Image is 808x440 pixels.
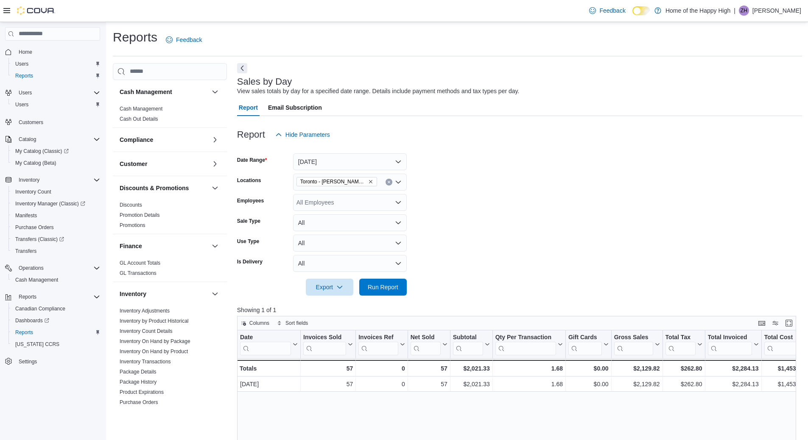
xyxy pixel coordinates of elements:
div: Cash Management [113,104,227,127]
div: $0.00 [568,379,609,389]
button: Customer [120,160,208,168]
button: Purchase Orders [8,221,103,233]
span: [US_STATE] CCRS [15,341,59,348]
a: Canadian Compliance [12,304,69,314]
p: Showing 1 of 1 [237,306,802,314]
span: Inventory Count Details [120,328,173,335]
span: Cash Management [120,105,162,112]
span: Transfers [15,248,36,255]
span: Inventory Count [12,187,100,197]
a: GL Account Totals [120,260,160,266]
span: Reports [12,71,100,81]
span: Reports [15,329,33,336]
span: Transfers (Classic) [12,234,100,244]
span: Washington CCRS [12,339,100,349]
button: Operations [15,263,47,273]
h3: Customer [120,160,147,168]
label: Is Delivery [237,258,263,265]
button: Discounts & Promotions [210,183,220,193]
button: Manifests [8,210,103,221]
div: $2,129.82 [614,363,660,374]
button: Users [2,87,103,99]
span: Dashboards [15,317,49,324]
div: Date [240,334,291,342]
div: Subtotal [453,334,483,355]
a: Discounts [120,202,142,208]
span: Toronto - Danforth Ave - Friendly Stranger [296,177,377,186]
a: GL Transactions [120,270,157,276]
span: Customers [19,119,43,126]
span: Sort fields [285,320,308,327]
a: Home [15,47,36,57]
a: Reports [12,327,36,338]
a: Transfers (Classic) [12,234,67,244]
div: 1.68 [495,363,562,374]
span: Catalog [15,134,100,144]
span: Inventory Manager (Classic) [15,200,85,207]
a: Cash Out Details [120,116,158,122]
span: Home [15,47,100,57]
a: Inventory Manager (Classic) [12,199,89,209]
button: Reports [8,70,103,82]
span: Inventory On Hand by Package [120,338,190,345]
div: Zachary Haire [739,6,749,16]
button: Date [240,334,298,355]
div: $262.80 [665,363,702,374]
button: Customer [210,159,220,169]
a: Dashboards [12,315,53,326]
span: Transfers [12,246,100,256]
div: $0.00 [568,363,609,374]
button: Users [8,58,103,70]
a: Inventory Count [12,187,55,197]
a: [US_STATE] CCRS [12,339,63,349]
div: Subtotal [453,334,483,342]
button: Finance [120,242,208,250]
span: Promotion Details [120,212,160,219]
span: ZH [741,6,747,16]
span: Reports [15,292,100,302]
button: Total Invoiced [707,334,758,355]
label: Date Range [237,157,267,163]
a: Users [12,59,32,69]
input: Dark Mode [632,6,650,15]
button: Open list of options [395,179,402,185]
button: Display options [770,318,780,328]
span: Inventory Adjustments [120,307,170,314]
span: Operations [19,265,44,271]
div: $2,129.82 [614,379,660,389]
button: Compliance [120,136,208,144]
span: Users [15,88,100,98]
div: Total Invoiced [707,334,752,342]
button: Next [237,63,247,73]
button: Gift Cards [568,334,609,355]
button: Total Tax [665,334,702,355]
span: Reorder [120,409,138,416]
div: $2,021.33 [453,363,489,374]
label: Sale Type [237,218,260,224]
label: Employees [237,197,264,204]
a: My Catalog (Beta) [12,158,60,168]
button: All [293,214,407,231]
a: Inventory Manager (Classic) [8,198,103,210]
a: Users [12,100,32,110]
span: Cash Management [15,277,58,283]
span: Customers [15,116,100,127]
a: Package Details [120,369,157,375]
label: Locations [237,177,261,184]
span: Reports [19,293,36,300]
button: Enter fullscreen [784,318,794,328]
span: Inventory by Product Historical [120,318,189,324]
button: Total Cost [764,334,804,355]
span: Users [15,61,28,67]
span: Cash Management [12,275,100,285]
span: Users [19,89,32,96]
button: Transfers [8,245,103,257]
h1: Reports [113,29,157,46]
button: Users [8,99,103,111]
h3: Report [237,130,265,140]
button: Customers [2,116,103,128]
span: Purchase Orders [12,222,100,232]
span: Run Report [368,283,398,291]
a: Dashboards [8,315,103,327]
img: Cova [17,6,55,15]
